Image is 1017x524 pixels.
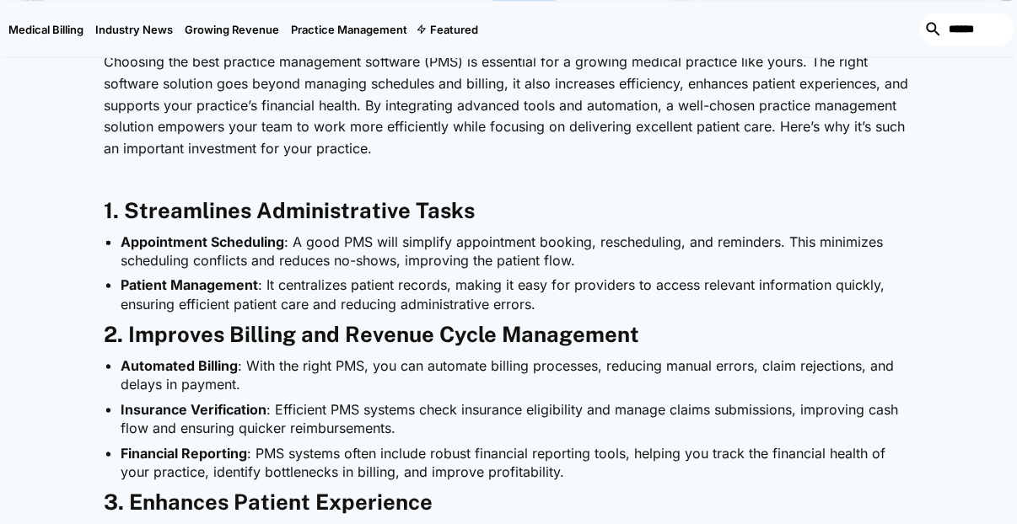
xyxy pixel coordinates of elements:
a: Growing Revenue [179,1,285,56]
strong: 1. Streamlines Administrative Tasks [104,198,475,223]
strong: Appointment Scheduling [121,233,284,250]
li: : Efficient PMS systems check insurance eligibility and manage claims submissions, improving cash... [121,400,913,438]
strong: Patient Management [121,276,258,293]
a: Industry News [89,1,179,56]
li: : A good PMS will simplify appointment booking, rescheduling, and reminders. This minimizes sched... [121,233,913,270]
strong: 2. Improves Billing and Revenue Cycle Management [104,322,639,347]
div: Featured [430,22,478,35]
p: Choosing the best practice management software (PMS) is essential for a growing medical practice ... [104,51,913,159]
li: : PMS systems often include robust financial reporting tools, helping you track the financial hea... [121,444,913,482]
li: : With the right PMS, you can automate billing processes, reducing manual errors, claim rejection... [121,356,913,394]
strong: 3. Enhances Patient Experience [104,489,433,515]
li: : It centralizes patient records, making it easy for providers to access relevant information qui... [121,275,913,313]
strong: Financial Reporting [121,445,247,462]
strong: Automated Billing [121,357,238,374]
strong: Insurance Verification [121,401,266,418]
a: Practice Management [285,1,413,56]
a: Medical Billing [3,1,89,56]
p: ‍ [104,168,913,190]
div: Featured [413,1,484,56]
